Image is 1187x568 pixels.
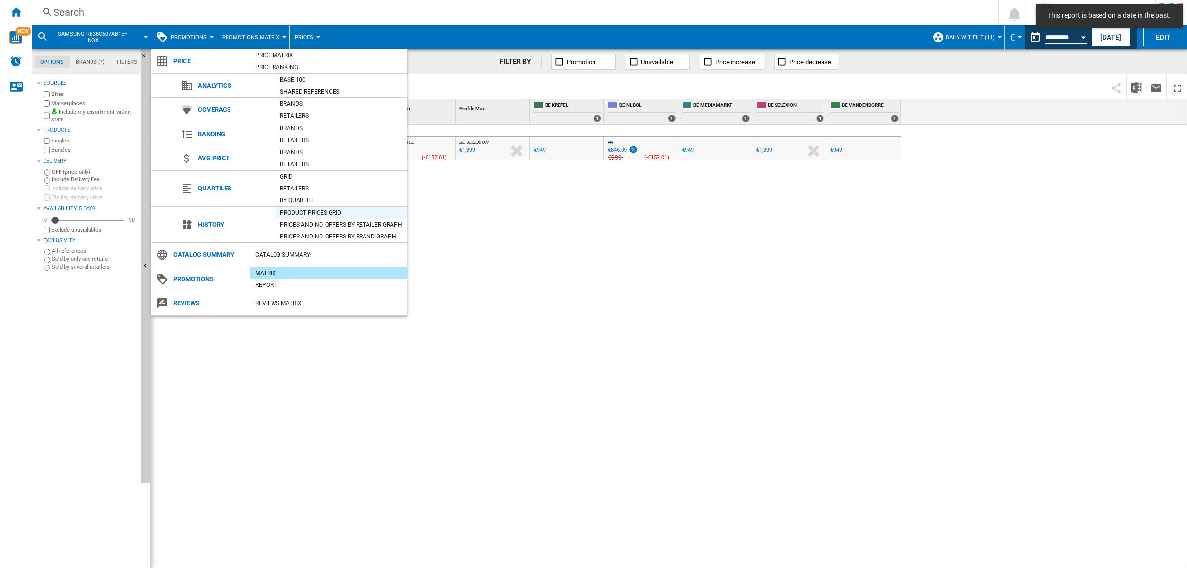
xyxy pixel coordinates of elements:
[1045,11,1174,21] span: This report is based on a date in the past.
[250,280,407,290] div: Report
[275,172,407,182] div: Grid
[250,250,407,260] div: Catalog Summary
[275,99,407,109] div: Brands
[250,298,407,308] div: REVIEWS Matrix
[275,184,407,193] div: Retailers
[275,123,407,133] div: Brands
[193,218,275,232] span: History
[250,62,407,72] div: Price Ranking
[275,208,407,218] div: Product prices grid
[193,103,275,117] span: Coverage
[168,296,250,310] span: Reviews
[275,147,407,157] div: Brands
[168,54,250,68] span: Price
[193,79,275,93] span: Analytics
[168,272,250,286] span: Promotions
[275,159,407,169] div: Retailers
[193,151,275,165] span: Avg price
[275,75,407,85] div: Base 100
[250,50,407,60] div: Price Matrix
[275,195,407,205] div: By quartile
[275,232,407,241] div: Prices and No. offers by brand graph
[275,87,407,96] div: Shared references
[193,182,275,195] span: Quartiles
[275,135,407,145] div: Retailers
[193,127,275,141] span: Banding
[168,248,250,262] span: Catalog Summary
[250,268,407,278] div: Matrix
[275,220,407,230] div: Prices and No. offers by retailer graph
[275,111,407,121] div: Retailers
